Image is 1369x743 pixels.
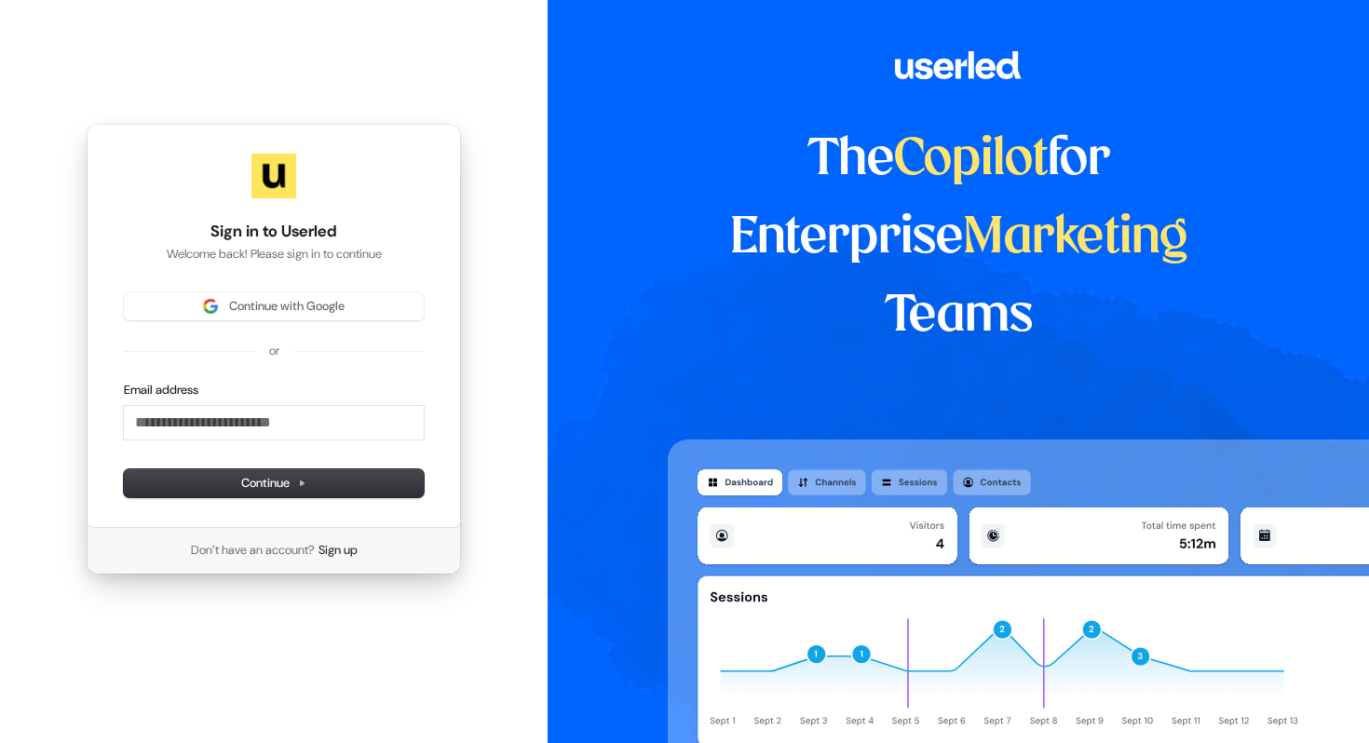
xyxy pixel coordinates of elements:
span: Continue [241,475,306,492]
p: or [269,343,279,359]
span: Copilot [894,136,1048,184]
button: Sign in with GoogleContinue with Google [124,292,424,320]
img: Sign in with Google [203,299,218,314]
button: Continue [124,469,424,497]
span: Don’t have an account? [191,542,315,559]
h1: The for Enterprise Teams [668,121,1250,356]
img: Userled [251,154,296,198]
a: Sign up [319,542,358,559]
span: Continue with Google [229,298,345,315]
label: Email address [124,382,198,399]
p: Welcome back! Please sign in to continue [124,246,424,263]
span: Marketing [963,214,1188,263]
h1: Sign in to Userled [124,221,424,243]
